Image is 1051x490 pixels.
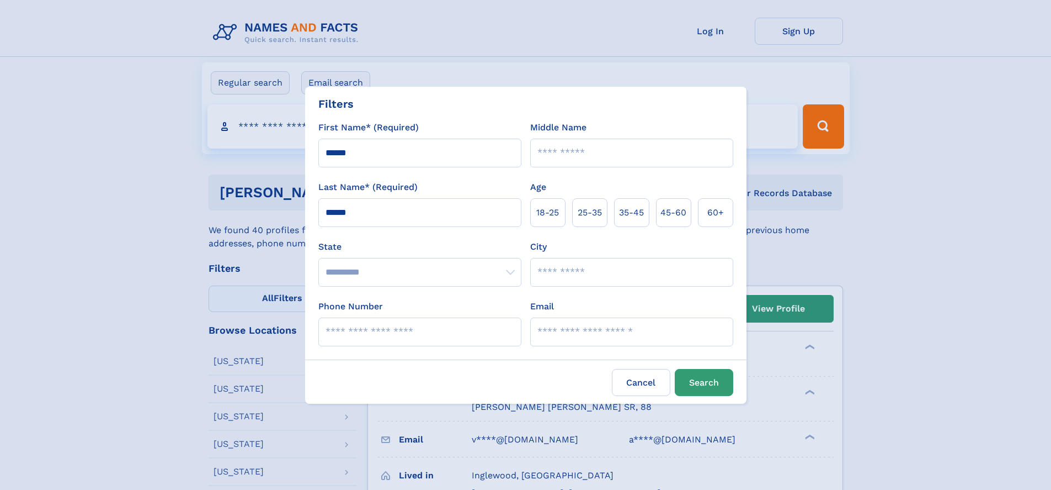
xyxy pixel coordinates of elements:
[530,240,547,254] label: City
[530,121,586,134] label: Middle Name
[612,369,670,396] label: Cancel
[318,240,521,254] label: State
[318,121,419,134] label: First Name* (Required)
[536,206,559,219] span: 18‑25
[578,206,602,219] span: 25‑35
[707,206,724,219] span: 60+
[619,206,644,219] span: 35‑45
[530,181,546,194] label: Age
[318,181,418,194] label: Last Name* (Required)
[675,369,733,396] button: Search
[660,206,686,219] span: 45‑60
[530,300,554,313] label: Email
[318,300,383,313] label: Phone Number
[318,96,354,112] div: Filters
